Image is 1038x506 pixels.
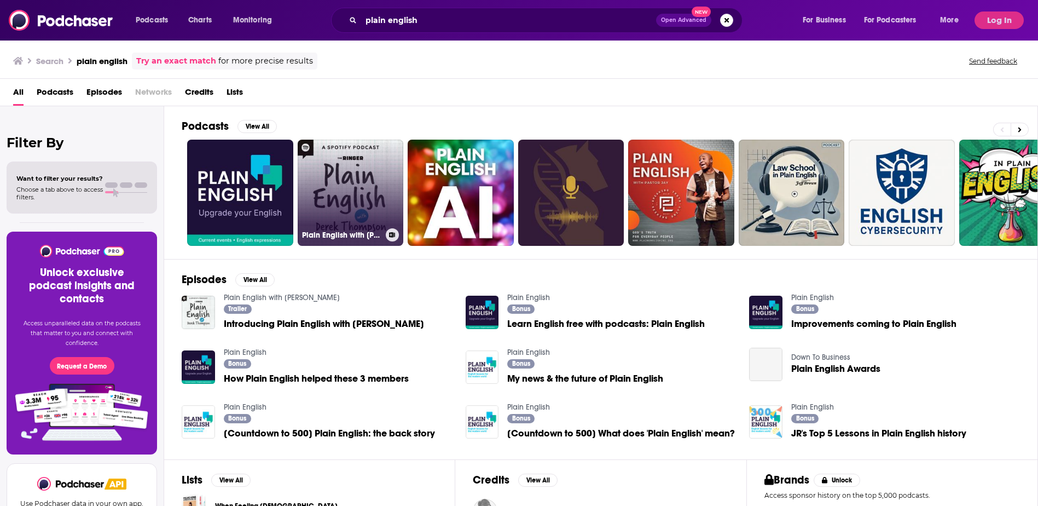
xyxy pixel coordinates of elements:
button: Unlock [814,474,860,487]
span: More [940,13,959,28]
a: Charts [181,12,218,29]
a: Plain English [224,348,266,357]
a: Down To Business [791,353,850,362]
span: How Plain English helped these 3 members [224,374,409,383]
button: Open AdvancedNew [656,14,711,27]
h2: Brands [764,473,810,487]
button: View All [237,120,277,133]
span: Open Advanced [661,18,706,23]
a: Plain English Awards [749,348,782,381]
button: open menu [857,12,932,29]
a: Plain English Awards [791,364,880,373]
h2: Credits [473,473,509,487]
a: EpisodesView All [182,273,275,286]
a: My news & the future of Plain English [507,374,663,383]
img: Podchaser - Follow, Share and Rate Podcasts [9,10,114,31]
img: JR's Top 5 Lessons in Plain English history [749,405,782,439]
button: open menu [128,12,182,29]
a: [Countdown to 500] What does 'Plain English' mean? [507,429,735,438]
button: open menu [795,12,860,29]
span: Bonus [512,360,530,367]
a: Plain English with [PERSON_NAME] [298,140,404,246]
button: open menu [932,12,972,29]
a: Podcasts [37,83,73,106]
p: Access unparalleled data on the podcasts that matter to you and connect with confidence. [20,319,144,348]
img: [Countdown to 500] What does 'Plain English' mean? [466,405,499,439]
img: Podchaser - Follow, Share and Rate Podcasts [39,245,125,257]
span: JR's Top 5 Lessons in Plain English history [791,429,966,438]
h2: Lists [182,473,202,487]
h2: Podcasts [182,119,229,133]
a: Improvements coming to Plain English [791,319,956,329]
button: View All [518,474,558,487]
a: Credits [185,83,213,106]
a: My news & the future of Plain English [466,350,499,384]
span: Trailer [228,306,247,312]
a: Plain English [791,293,834,302]
button: open menu [225,12,286,29]
a: Plain English [507,403,550,412]
span: Bonus [228,360,246,367]
span: Monitoring [233,13,272,28]
img: [Countdown to 500] Plain English: the back story [182,405,215,439]
span: Choose a tab above to access filters. [16,186,103,201]
span: Bonus [796,415,814,422]
button: Log In [975,12,1024,29]
h2: Filter By [7,135,157,151]
button: View All [235,273,275,286]
h3: Search [36,56,63,66]
a: PodcastsView All [182,119,277,133]
input: Search podcasts, credits, & more... [361,12,656,29]
div: Search podcasts, credits, & more... [341,8,753,33]
a: Plain English [507,293,550,302]
img: Improvements coming to Plain English [749,296,782,329]
h3: plain english [77,56,127,66]
span: For Podcasters [864,13,917,28]
a: Episodes [86,83,122,106]
p: Access sponsor history on the top 5,000 podcasts. [764,491,1020,499]
span: Want to filter your results? [16,175,103,182]
button: Request a Demo [50,357,114,375]
img: Podchaser API banner [105,479,126,490]
img: Introducing Plain English with Derek Thompson [182,296,215,329]
a: All [13,83,24,106]
span: Bonus [512,306,530,312]
a: Plain English with Derek Thompson [224,293,340,302]
img: Podchaser - Follow, Share and Rate Podcasts [37,477,105,491]
a: ListsView All [182,473,251,487]
span: Bonus [512,415,530,422]
a: Try an exact match [136,55,216,67]
h3: Plain English with [PERSON_NAME] [302,231,381,240]
span: For Business [803,13,846,28]
button: View All [211,474,251,487]
span: Bonus [796,306,814,312]
img: How Plain English helped these 3 members [182,350,215,384]
a: Learn English free with podcasts: Plain English [507,319,705,329]
a: Plain English [224,403,266,412]
img: Learn English free with podcasts: Plain English [466,296,499,329]
a: Plain English [791,403,834,412]
h3: Unlock exclusive podcast insights and contacts [20,266,144,306]
a: Lists [227,83,243,106]
span: Charts [188,13,212,28]
a: Plain English [507,348,550,357]
a: [Countdown to 500] Plain English: the back story [224,429,435,438]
